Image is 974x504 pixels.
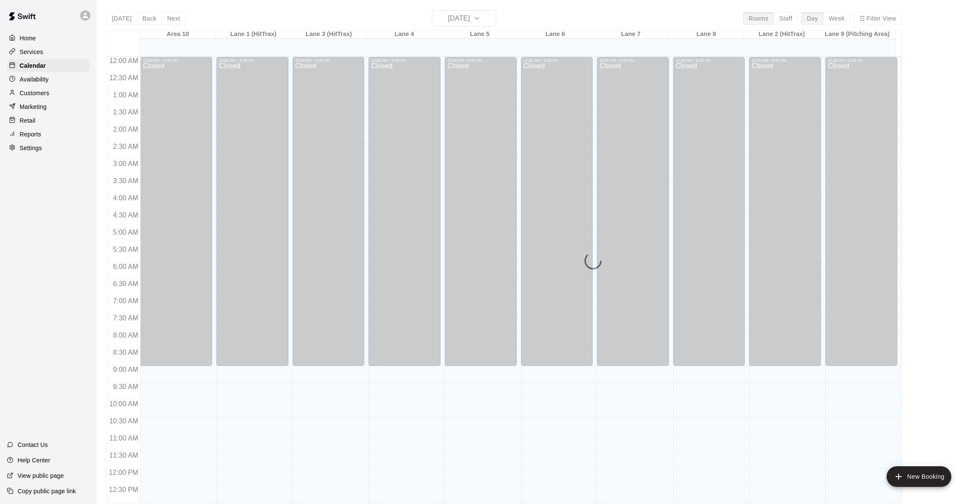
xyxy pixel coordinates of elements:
[107,469,140,476] span: 12:00 PM
[111,366,141,373] span: 9:00 AM
[216,30,291,39] div: Lane 1 (HitTrax)
[7,142,90,154] a: Settings
[111,229,141,236] span: 5:00 AM
[20,89,49,97] p: Customers
[111,332,141,339] span: 8:00 AM
[524,58,590,63] div: 12:00 AM – 9:00 AM
[111,280,141,287] span: 6:30 AM
[20,103,47,111] p: Marketing
[140,30,216,39] div: Area 10
[521,57,593,366] div: 12:00 AM – 9:00 AM: Closed
[445,57,517,366] div: 12:00 AM – 9:00 AM: Closed
[295,63,362,369] div: Closed
[111,246,141,253] span: 5:30 AM
[111,349,141,356] span: 8:30 AM
[825,57,897,366] div: 12:00 AM – 9:00 AM: Closed
[107,57,141,64] span: 12:00 AM
[111,263,141,270] span: 6:00 AM
[7,87,90,100] a: Customers
[599,63,666,369] div: Closed
[668,30,744,39] div: Lane 8
[447,63,514,369] div: Closed
[18,441,48,449] p: Contact Us
[597,57,669,366] div: 12:00 AM – 9:00 AM: Closed
[111,160,141,167] span: 3:00 AM
[219,63,286,369] div: Closed
[887,466,951,487] button: add
[7,100,90,113] a: Marketing
[295,58,362,63] div: 12:00 AM – 9:00 AM
[673,57,745,366] div: 12:00 AM – 9:00 AM: Closed
[107,452,141,459] span: 11:30 AM
[371,63,438,369] div: Closed
[219,58,286,63] div: 12:00 AM – 9:00 AM
[140,57,212,366] div: 12:00 AM – 9:00 AM: Closed
[111,194,141,202] span: 4:00 AM
[111,91,141,99] span: 1:00 AM
[20,61,46,70] p: Calendar
[111,177,141,184] span: 3:30 AM
[291,30,366,39] div: Lane 3 (HitTrax)
[20,75,49,84] p: Availability
[107,435,141,442] span: 11:00 AM
[18,471,64,480] p: View public page
[676,63,743,369] div: Closed
[7,59,90,72] a: Calendar
[111,297,141,305] span: 7:00 AM
[20,144,42,152] p: Settings
[7,128,90,141] a: Reports
[20,116,36,125] p: Retail
[111,211,141,219] span: 4:30 AM
[20,48,43,56] p: Services
[111,109,141,116] span: 1:30 AM
[593,30,668,39] div: Lane 7
[111,143,141,150] span: 2:30 AM
[18,456,50,465] p: Help Center
[107,74,141,81] span: 12:30 AM
[111,383,141,390] span: 9:30 AM
[107,400,141,407] span: 10:00 AM
[107,486,140,493] span: 12:30 PM
[752,58,818,63] div: 12:00 AM – 9:00 AM
[111,314,141,322] span: 7:30 AM
[599,58,666,63] div: 12:00 AM – 9:00 AM
[676,58,743,63] div: 12:00 AM – 9:00 AM
[107,417,141,425] span: 10:30 AM
[828,63,895,369] div: Closed
[447,58,514,63] div: 12:00 AM – 9:00 AM
[366,30,442,39] div: Lane 4
[216,57,288,366] div: 12:00 AM – 9:00 AM: Closed
[518,30,593,39] div: Lane 6
[111,126,141,133] span: 2:00 AM
[7,32,90,45] a: Home
[442,30,518,39] div: Lane 5
[7,114,90,127] a: Retail
[20,34,36,42] p: Home
[819,30,895,39] div: Lane 9 (Pitching Area)
[371,58,438,63] div: 12:00 AM – 9:00 AM
[18,487,76,495] p: Copy public page link
[7,45,90,58] a: Services
[752,63,818,369] div: Closed
[143,58,210,63] div: 12:00 AM – 9:00 AM
[828,58,895,63] div: 12:00 AM – 9:00 AM
[524,63,590,369] div: Closed
[744,30,819,39] div: Lane 2 (HitTrax)
[369,57,441,366] div: 12:00 AM – 9:00 AM: Closed
[749,57,821,366] div: 12:00 AM – 9:00 AM: Closed
[20,130,41,139] p: Reports
[143,63,210,369] div: Closed
[293,57,365,366] div: 12:00 AM – 9:00 AM: Closed
[7,73,90,86] a: Availability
